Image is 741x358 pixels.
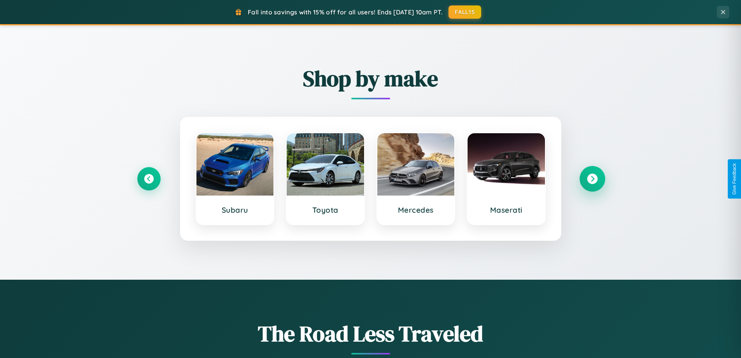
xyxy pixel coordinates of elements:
[732,163,737,195] div: Give Feedback
[137,63,604,93] h2: Shop by make
[204,205,266,215] h3: Subaru
[248,8,443,16] span: Fall into savings with 15% off for all users! Ends [DATE] 10am PT.
[385,205,447,215] h3: Mercedes
[448,5,481,19] button: FALL15
[475,205,537,215] h3: Maserati
[137,319,604,349] h1: The Road Less Traveled
[294,205,356,215] h3: Toyota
